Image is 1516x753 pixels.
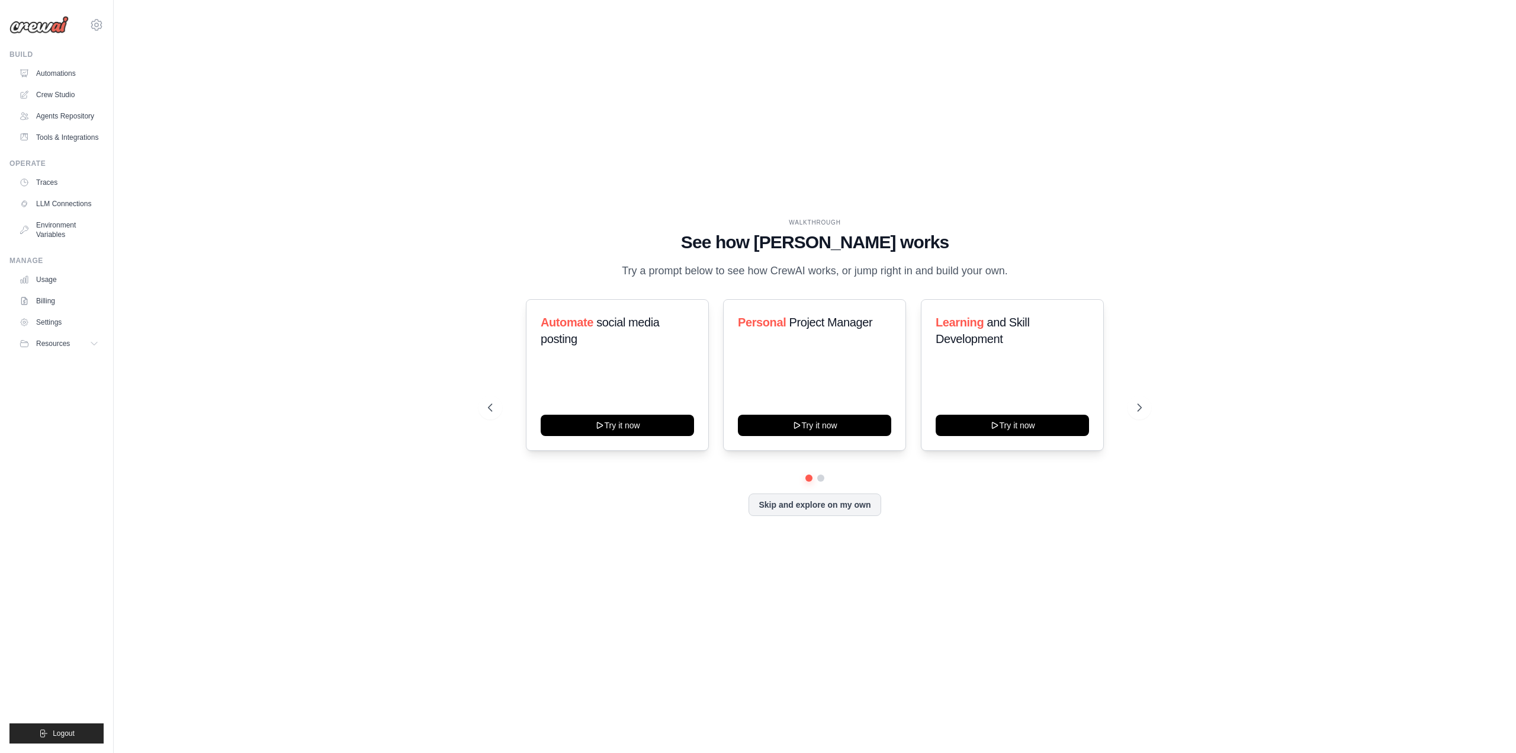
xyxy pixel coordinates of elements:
[616,262,1014,280] p: Try a prompt below to see how CrewAI works, or jump right in and build your own.
[488,232,1142,253] h1: See how [PERSON_NAME] works
[53,729,75,738] span: Logout
[14,64,104,83] a: Automations
[9,16,69,34] img: Logo
[14,85,104,104] a: Crew Studio
[14,128,104,147] a: Tools & Integrations
[14,270,104,289] a: Usage
[14,216,104,244] a: Environment Variables
[738,316,786,329] span: Personal
[9,159,104,168] div: Operate
[14,291,104,310] a: Billing
[749,494,881,516] button: Skip and explore on my own
[14,107,104,126] a: Agents Repository
[936,415,1089,436] button: Try it now
[541,316,593,329] span: Automate
[9,723,104,744] button: Logout
[9,50,104,59] div: Build
[36,339,70,348] span: Resources
[541,316,660,345] span: social media posting
[789,316,873,329] span: Project Manager
[738,415,891,436] button: Try it now
[936,316,1029,345] span: and Skill Development
[14,173,104,192] a: Traces
[936,316,984,329] span: Learning
[488,218,1142,227] div: WALKTHROUGH
[14,334,104,353] button: Resources
[14,194,104,213] a: LLM Connections
[9,256,104,265] div: Manage
[541,415,694,436] button: Try it now
[14,313,104,332] a: Settings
